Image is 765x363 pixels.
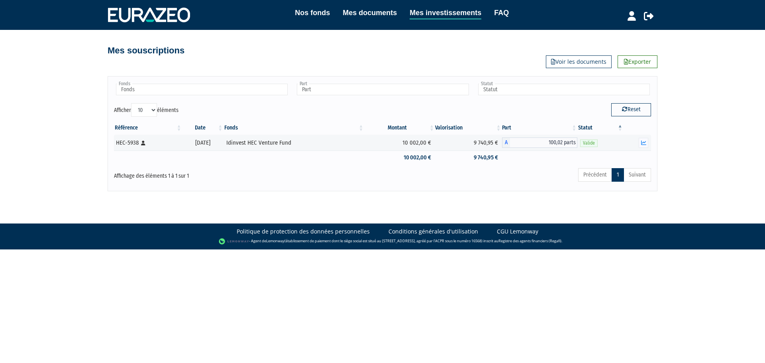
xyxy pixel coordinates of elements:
[266,238,284,243] a: Lemonway
[497,228,538,235] a: CGU Lemonway
[116,139,180,147] div: HEC-5938
[108,8,190,22] img: 1732889491-logotype_eurazeo_blanc_rvb.png
[502,137,510,148] span: A
[365,151,435,165] td: 10 002,00 €
[510,137,578,148] span: 100,02 parts
[219,237,249,245] img: logo-lemonway.png
[502,137,578,148] div: A - Idinvest HEC Venture Fund
[435,151,502,165] td: 9 740,95 €
[624,168,651,182] a: Suivant
[578,168,612,182] a: Précédent
[108,46,184,55] h4: Mes souscriptions
[365,121,435,135] th: Montant: activer pour trier la colonne par ordre croissant
[295,7,330,18] a: Nos fonds
[224,121,364,135] th: Fonds: activer pour trier la colonne par ordre croissant
[114,103,178,117] label: Afficher éléments
[494,7,509,18] a: FAQ
[435,121,502,135] th: Valorisation: activer pour trier la colonne par ordre croissant
[114,121,182,135] th: Référence : activer pour trier la colonne par ordre croissant
[237,228,370,235] a: Politique de protection des données personnelles
[8,237,757,245] div: - Agent de (établissement de paiement dont le siège social est situé au [STREET_ADDRESS], agréé p...
[612,168,624,182] a: 1
[388,228,478,235] a: Conditions générales d'utilisation
[546,55,612,68] a: Voir les documents
[343,7,397,18] a: Mes documents
[498,238,561,243] a: Registre des agents financiers (Regafi)
[182,121,224,135] th: Date: activer pour trier la colonne par ordre croissant
[141,141,145,145] i: [Français] Personne physique
[577,121,624,135] th: Statut : activer pour trier la colonne par ordre d&eacute;croissant
[226,139,361,147] div: Idinvest HEC Venture Fund
[131,103,157,117] select: Afficheréléments
[618,55,657,68] a: Exporter
[611,103,651,116] button: Reset
[410,7,481,20] a: Mes investissements
[435,135,502,151] td: 9 740,95 €
[365,135,435,151] td: 10 002,00 €
[114,167,331,180] div: Affichage des éléments 1 à 1 sur 1
[580,139,598,147] span: Valide
[502,121,578,135] th: Part: activer pour trier la colonne par ordre croissant
[185,139,221,147] div: [DATE]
